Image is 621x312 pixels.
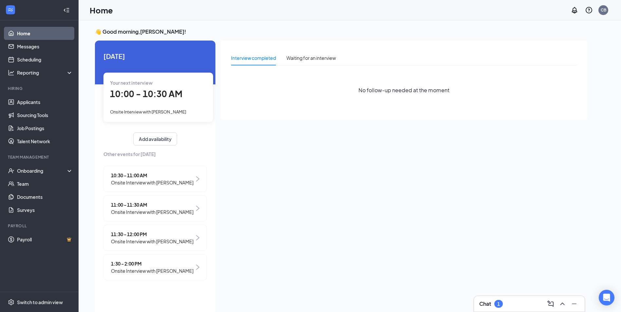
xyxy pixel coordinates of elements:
[103,51,207,61] span: [DATE]
[8,69,14,76] svg: Analysis
[111,208,193,216] span: Onsite Interview with [PERSON_NAME]
[133,132,177,146] button: Add availability
[8,154,72,160] div: Team Management
[8,86,72,91] div: Hiring
[557,299,568,309] button: ChevronUp
[599,290,614,305] div: Open Intercom Messenger
[8,223,72,229] div: Payroll
[17,203,73,217] a: Surveys
[7,7,14,13] svg: WorkstreamLogo
[111,267,193,274] span: Onsite Interview with [PERSON_NAME]
[8,167,14,174] svg: UserCheck
[111,201,193,208] span: 11:00 - 11:30 AM
[558,300,566,308] svg: ChevronUp
[17,40,73,53] a: Messages
[358,86,449,94] span: No follow-up needed at the moment
[17,69,73,76] div: Reporting
[17,299,63,305] div: Switch to admin view
[111,172,193,179] span: 10:30 - 11:00 AM
[497,301,500,307] div: 1
[571,6,578,14] svg: Notifications
[111,238,193,245] span: Onsite Interview with [PERSON_NAME]
[547,300,555,308] svg: ComposeMessage
[17,135,73,148] a: Talent Network
[585,6,593,14] svg: QuestionInfo
[111,260,193,267] span: 1:30 - 2:00 PM
[111,179,193,186] span: Onsite Interview with [PERSON_NAME]
[111,231,193,238] span: 11:30 - 12:00 PM
[110,80,153,86] span: Your next interview
[17,109,73,122] a: Sourcing Tools
[479,300,491,307] h3: Chat
[17,190,73,203] a: Documents
[17,177,73,190] a: Team
[17,122,73,135] a: Job Postings
[103,150,207,158] span: Other events for [DATE]
[286,54,336,61] div: Waiting for an interview
[95,28,587,35] h3: 👋 Good morning, [PERSON_NAME] !
[17,167,67,174] div: Onboarding
[63,7,70,13] svg: Collapse
[545,299,556,309] button: ComposeMessage
[90,5,113,16] h1: Home
[231,54,276,61] div: Interview completed
[110,88,182,99] span: 10:00 - 10:30 AM
[17,27,73,40] a: Home
[17,233,73,246] a: PayrollCrown
[570,300,578,308] svg: Minimize
[569,299,579,309] button: Minimize
[8,299,14,305] svg: Settings
[110,109,186,114] span: Onsite Interview with [PERSON_NAME]
[601,7,606,13] div: CB
[17,95,73,109] a: Applicants
[17,53,73,66] a: Scheduling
